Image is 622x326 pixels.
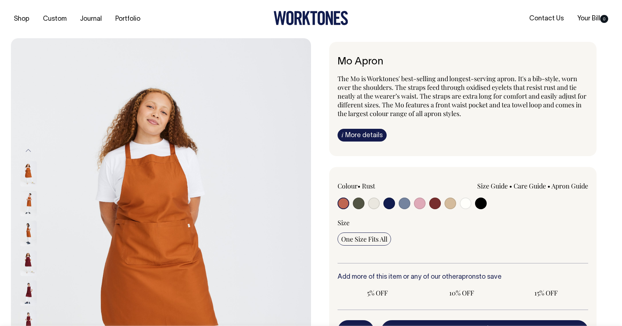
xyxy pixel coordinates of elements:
img: rust [20,191,37,216]
span: 5% OFF [341,289,414,297]
div: Size [338,218,588,227]
img: burgundy [20,280,37,306]
a: Size Guide [477,182,508,190]
input: 5% OFF [338,286,418,299]
button: Previous [23,143,34,159]
input: 15% OFF [506,286,586,299]
div: Colour [338,182,438,190]
span: One Size Fits All [341,235,387,243]
h1: Mo Apron [338,56,588,68]
h6: Add more of this item or any of our other to save [338,274,588,281]
span: The Mo is Worktones' best-selling and longest-serving apron. It's a bib-style, worn over the shou... [338,74,586,118]
span: 0 [600,15,608,23]
img: burgundy [20,250,37,276]
span: • [547,182,550,190]
input: 10% OFF [422,286,502,299]
a: Your Bill0 [574,13,611,25]
a: aprons [458,274,479,280]
img: rust [20,220,37,246]
span: i [342,131,343,139]
span: 10% OFF [426,289,498,297]
span: 15% OFF [510,289,582,297]
label: Rust [362,182,375,190]
a: iMore details [338,129,387,142]
a: Apron Guide [551,182,588,190]
img: rust [20,161,37,186]
span: • [358,182,360,190]
a: Care Guide [514,182,546,190]
input: One Size Fits All [338,232,391,246]
a: Journal [77,13,105,25]
span: • [509,182,512,190]
a: Shop [11,13,32,25]
a: Contact Us [526,13,567,25]
a: Portfolio [112,13,143,25]
a: Custom [40,13,69,25]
